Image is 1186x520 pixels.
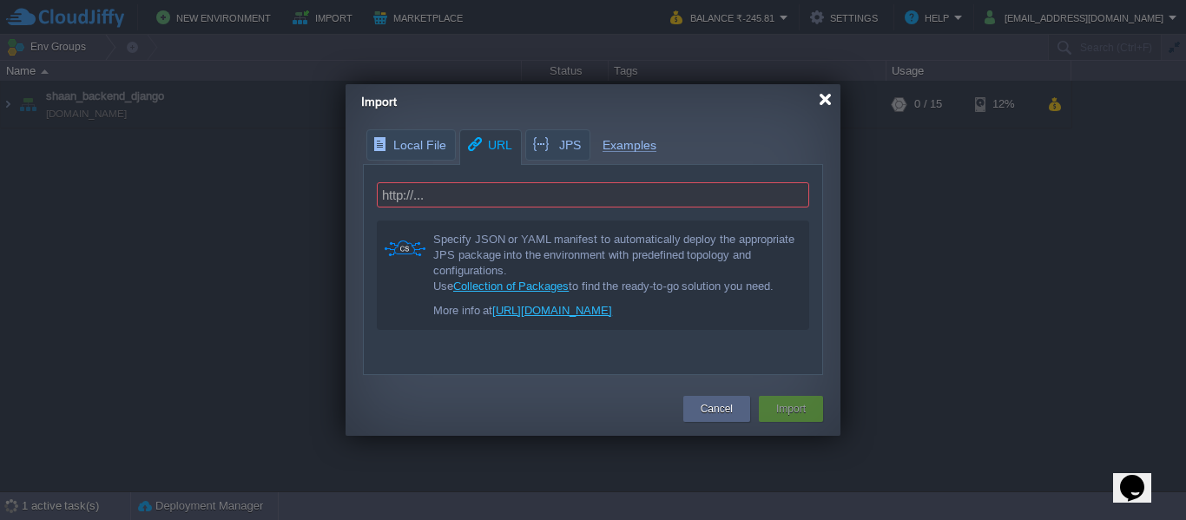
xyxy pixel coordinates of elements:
[465,130,512,161] span: URL
[372,130,446,160] span: Local File
[433,303,798,319] div: More info at
[531,130,581,160] span: JPS
[433,232,798,294] div: Specify JSON or YAML manifest to automatically deploy the appropriate JPS package into the enviro...
[492,304,612,317] a: [URL][DOMAIN_NAME]
[1113,451,1169,503] iframe: chat widget
[776,400,806,418] button: Import
[701,400,733,418] button: Cancel
[603,129,656,152] span: Examples
[361,95,397,109] span: Import
[453,280,569,293] a: Collection of Packages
